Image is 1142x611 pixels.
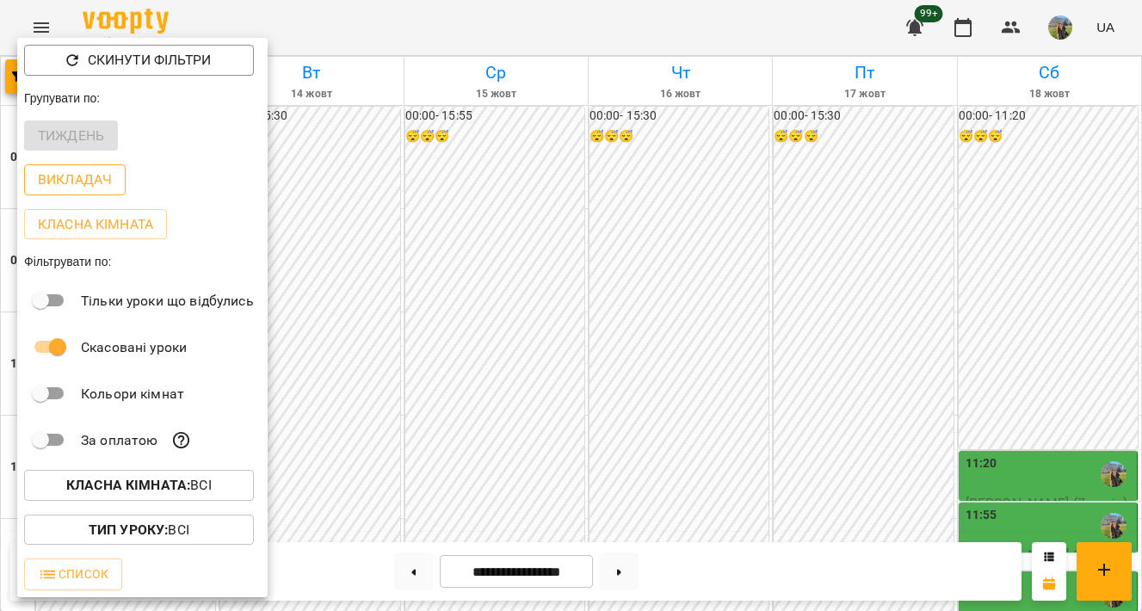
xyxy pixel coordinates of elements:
button: Класна кімната [24,209,167,240]
button: Класна кімната:Всі [24,470,254,501]
button: Тип Уроку:Всі [24,515,254,546]
p: Скасовані уроки [81,337,187,358]
button: Викладач [24,164,126,195]
p: Скинути фільтри [88,50,211,71]
p: Кольори кімнат [81,384,184,404]
button: Список [24,559,122,589]
p: Всі [66,475,212,496]
p: Викладач [38,170,112,190]
b: Тип Уроку : [89,522,168,538]
div: Групувати по: [17,83,268,114]
span: Список [38,564,108,584]
b: Класна кімната : [66,477,190,493]
p: За оплатою [81,430,157,451]
button: Скинути фільтри [24,45,254,76]
div: Фільтрувати по: [17,246,268,277]
p: Тільки уроки що відбулись [81,291,254,312]
p: Класна кімната [38,214,153,235]
p: Всі [89,520,189,540]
